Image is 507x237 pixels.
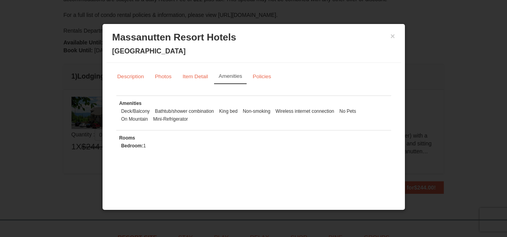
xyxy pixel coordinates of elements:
li: Non-smoking [241,107,272,115]
h3: Massanutten Resort Hotels [112,31,395,43]
small: Amenities [119,101,142,106]
a: Description [112,69,149,84]
h4: [GEOGRAPHIC_DATA] [112,47,395,55]
button: × [390,32,395,40]
li: Mini-Refrigerator [151,115,190,123]
li: Deck/Balcony [119,107,152,115]
a: Amenities [214,69,247,84]
li: On Mountain [119,115,150,123]
li: 1 [119,142,148,150]
li: King bed [217,107,240,115]
small: Amenities [219,73,242,79]
a: Photos [150,69,177,84]
small: Description [117,73,144,79]
a: Policies [247,69,276,84]
a: Item Detail [178,69,213,84]
li: No Pets [337,107,358,115]
small: Rooms [119,135,135,141]
small: Photos [155,73,172,79]
li: Bathtub/shower combination [153,107,216,115]
strong: Bedroom: [121,143,143,149]
small: Item Detail [183,73,208,79]
small: Policies [253,73,271,79]
li: Wireless internet connection [274,107,336,115]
